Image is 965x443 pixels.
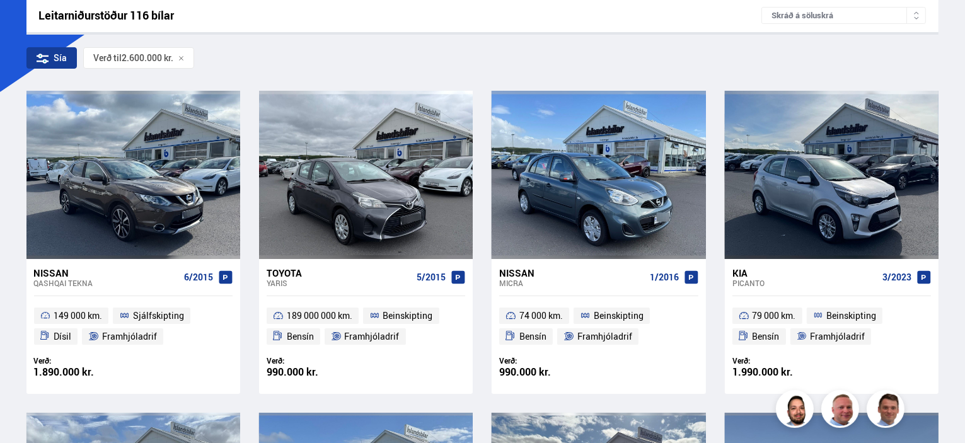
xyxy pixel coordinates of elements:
[34,356,134,365] div: Verð:
[383,308,433,323] span: Beinskipting
[10,5,48,43] button: Opna LiveChat spjallviðmót
[499,367,599,377] div: 990.000 kr.
[267,279,412,287] div: Yaris
[287,308,352,323] span: 189 000 000 km.
[761,7,926,24] div: Skráð á söluskrá
[492,259,705,394] a: Nissan Micra 1/2016 74 000 km. Beinskipting Bensín Framhjóladrif Verð: 990.000 kr.
[519,329,546,344] span: Bensín
[122,53,173,63] span: 2.600.000 kr.
[26,259,240,394] a: Nissan Qashqai TEKNA 6/2015 149 000 km. Sjálfskipting Dísil Framhjóladrif Verð: 1.890.000 kr.
[823,392,861,430] img: siFngHWaQ9KaOqBr.png
[102,329,157,344] span: Framhjóladrif
[93,53,122,63] span: Verð til
[753,308,796,323] span: 79 000 km.
[267,267,412,279] div: Toyota
[869,392,906,430] img: FbJEzSuNWCJXmdc-.webp
[732,279,877,287] div: Picanto
[34,267,179,279] div: Nissan
[594,308,644,323] span: Beinskipting
[732,267,877,279] div: Kia
[133,308,184,323] span: Sjálfskipting
[26,47,77,69] div: Sía
[39,9,762,22] div: Leitarniðurstöður 116 bílar
[882,272,911,282] span: 3/2023
[519,308,563,323] span: 74 000 km.
[499,267,644,279] div: Nissan
[778,392,816,430] img: nhp88E3Fdnt1Opn2.png
[732,367,832,377] div: 1.990.000 kr.
[810,329,865,344] span: Framhjóladrif
[650,272,679,282] span: 1/2016
[577,329,632,344] span: Framhjóladrif
[499,279,644,287] div: Micra
[54,308,102,323] span: 149 000 km.
[826,308,876,323] span: Beinskipting
[345,329,400,344] span: Framhjóladrif
[259,259,473,394] a: Toyota Yaris 5/2015 189 000 000 km. Beinskipting Bensín Framhjóladrif Verð: 990.000 kr.
[54,329,71,344] span: Dísil
[34,279,179,287] div: Qashqai TEKNA
[417,272,446,282] span: 5/2015
[267,356,366,365] div: Verð:
[267,367,366,377] div: 990.000 kr.
[499,356,599,365] div: Verð:
[753,329,780,344] span: Bensín
[725,259,939,394] a: Kia Picanto 3/2023 79 000 km. Beinskipting Bensín Framhjóladrif Verð: 1.990.000 kr.
[34,367,134,377] div: 1.890.000 kr.
[732,356,832,365] div: Verð:
[184,272,213,282] span: 6/2015
[287,329,314,344] span: Bensín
